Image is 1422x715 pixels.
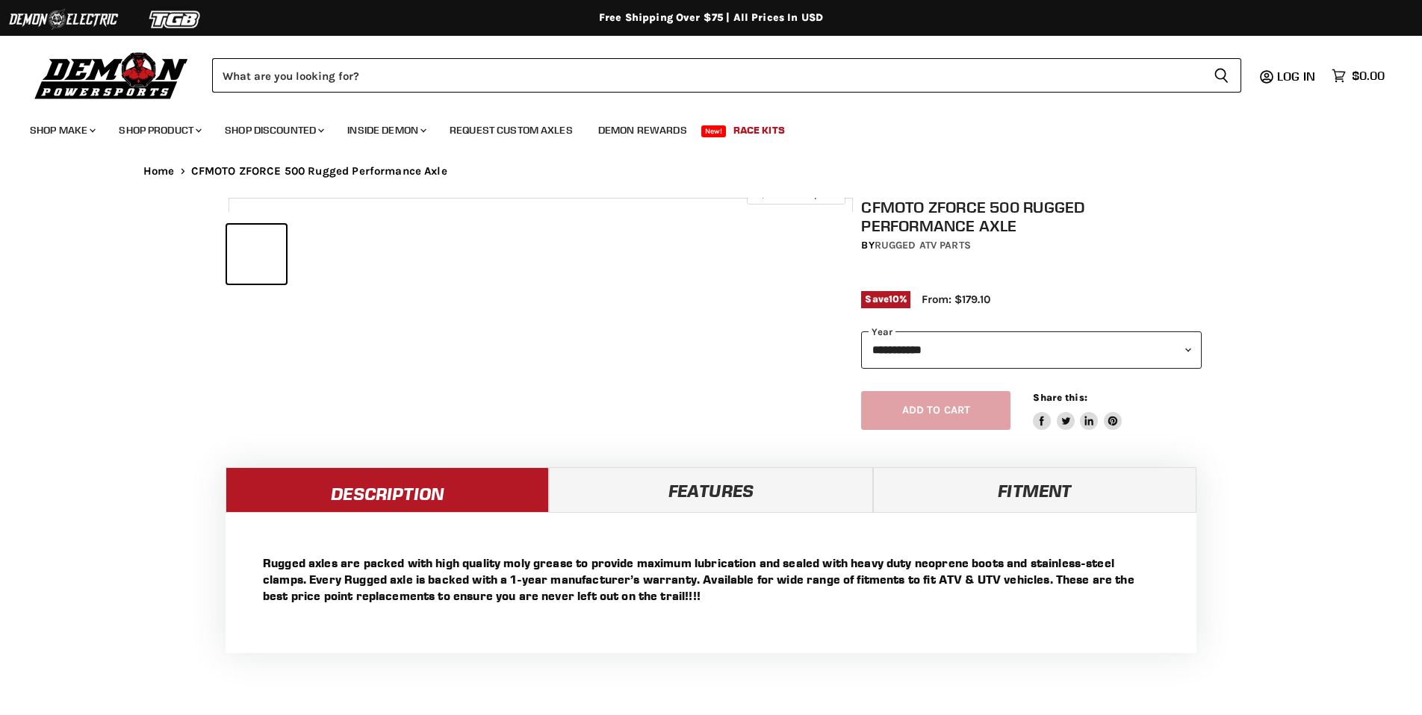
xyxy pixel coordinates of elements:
span: $0.00 [1352,69,1385,83]
img: Demon Powersports [30,49,193,102]
button: Search [1202,58,1241,93]
span: 10 [889,293,899,305]
a: $0.00 [1324,65,1392,87]
span: From: $179.10 [922,293,990,306]
div: Free Shipping Over $75 | All Prices In USD [114,11,1308,25]
select: year [861,331,1202,368]
a: Demon Rewards [587,115,698,146]
a: Shop Discounted [214,115,333,146]
span: New! [701,125,727,137]
a: Shop Product [108,115,211,146]
aside: Share this: [1033,391,1122,431]
p: Rugged axles are packed with high quality moly grease to provide maximum lubrication and sealed w... [263,555,1159,604]
nav: Breadcrumbs [114,165,1308,178]
a: Home [143,165,175,178]
a: Log in [1270,69,1324,83]
span: CFMOTO ZFORCE 500 Rugged Performance Axle [191,165,447,178]
span: Save % [861,291,910,307]
img: Demon Electric Logo 2 [7,5,119,34]
ul: Main menu [19,109,1381,146]
a: Features [549,467,872,512]
a: Race Kits [722,115,796,146]
span: Click to expand [754,188,837,199]
input: Search [212,58,1202,93]
a: Description [226,467,549,512]
div: by [861,237,1202,254]
button: IMAGE thumbnail [227,225,286,284]
a: Fitment [873,467,1196,512]
a: Shop Make [19,115,105,146]
img: TGB Logo 2 [119,5,232,34]
h1: CFMOTO ZFORCE 500 Rugged Performance Axle [861,198,1202,235]
span: Share this: [1033,392,1087,403]
a: Rugged ATV Parts [875,239,971,252]
a: Request Custom Axles [438,115,584,146]
form: Product [212,58,1241,93]
a: Inside Demon [336,115,435,146]
span: Log in [1277,69,1315,84]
